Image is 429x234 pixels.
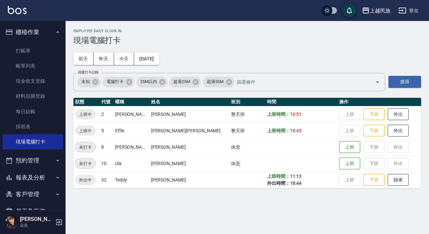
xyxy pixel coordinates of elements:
button: [DATE] [134,53,159,65]
h2: Employee Daily Clock In [73,29,421,33]
button: 櫃檯作業 [3,24,63,41]
td: 休息 [229,139,265,155]
td: [PERSON_NAME] [113,106,149,122]
button: save [343,4,356,17]
span: 未知 [77,78,94,85]
span: 18:44 [290,181,302,186]
button: 下班 [363,108,384,120]
a: 排班表 [3,119,63,134]
th: 姓名 [149,98,230,106]
span: 10:51 [290,112,302,117]
a: 現場電腦打卡 [3,134,63,149]
div: 未知 [77,77,101,87]
img: Logo [8,6,27,14]
th: 時間 [265,98,338,106]
b: 上班時間： [267,112,290,117]
td: [PERSON_NAME][PERSON_NAME] [149,122,230,139]
div: 上越民族 [370,7,391,15]
th: 暱稱 [113,98,149,106]
button: 今天 [114,53,134,65]
td: 休息 [229,155,265,172]
button: 前天 [73,53,94,65]
button: 員工及薪資 [3,203,63,220]
span: 25M以內 [136,78,161,85]
span: 上班中 [75,127,96,134]
button: 上班 [339,158,360,170]
span: 超過50M [203,78,227,85]
th: 狀態 [73,98,100,106]
td: 5 [100,122,113,139]
td: 8 [100,139,113,155]
b: 上班時間： [267,174,290,179]
td: 整天班 [229,106,265,122]
td: [PERSON_NAME] [149,106,230,122]
h3: 現場電腦打卡 [73,36,421,45]
span: 未打卡 [75,160,95,167]
span: 上班中 [75,111,96,118]
button: 外出 [388,125,409,137]
img: Person [5,216,18,229]
a: 材料自購登錄 [3,89,63,104]
button: 下班 [363,174,384,186]
span: 外出中 [75,177,96,183]
td: [PERSON_NAME] [149,139,230,155]
td: [PERSON_NAME] [113,139,149,155]
button: 昨天 [94,53,114,65]
a: 打帳單 [3,43,63,58]
button: 上越民族 [359,4,393,17]
b: 上班時間： [267,128,290,133]
span: 未打卡 [75,144,95,151]
button: Open [372,77,383,87]
button: 報表及分析 [3,169,63,186]
span: 11:13 [290,174,302,179]
div: 超過25M [169,77,201,87]
span: 10:45 [290,128,302,133]
button: 預約管理 [3,152,63,169]
div: 超過50M [203,77,234,87]
td: Ula [113,155,149,172]
span: 電腦打卡 [103,78,127,85]
a: 帳單列表 [3,58,63,74]
th: 代號 [100,98,113,106]
button: 登出 [396,5,421,17]
p: 店長 [20,223,53,228]
b: 外出時間： [267,181,290,186]
button: 上班 [339,141,360,153]
div: 25M以內 [136,77,168,87]
td: 整天班 [229,122,265,139]
td: 32 [100,172,113,188]
a: 每日結帳 [3,104,63,119]
td: [PERSON_NAME] [149,172,230,188]
td: 10 [100,155,113,172]
h5: [PERSON_NAME] [20,216,53,223]
button: 外出 [388,108,409,120]
button: 下班 [363,125,384,137]
button: 客戶管理 [3,186,63,203]
td: [PERSON_NAME] [149,155,230,172]
td: Effie [113,122,149,139]
div: 電腦打卡 [103,77,134,87]
td: 2 [100,106,113,122]
button: 搜尋 [388,76,421,88]
a: 現金收支登錄 [3,74,63,89]
span: 超過25M [169,78,194,85]
label: 篩選打卡記錄 [78,70,99,75]
th: 操作 [338,98,421,106]
input: 篩選條件 [235,76,364,88]
td: Teddy [113,172,149,188]
th: 班別 [229,98,265,106]
button: 歸來 [388,174,409,186]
